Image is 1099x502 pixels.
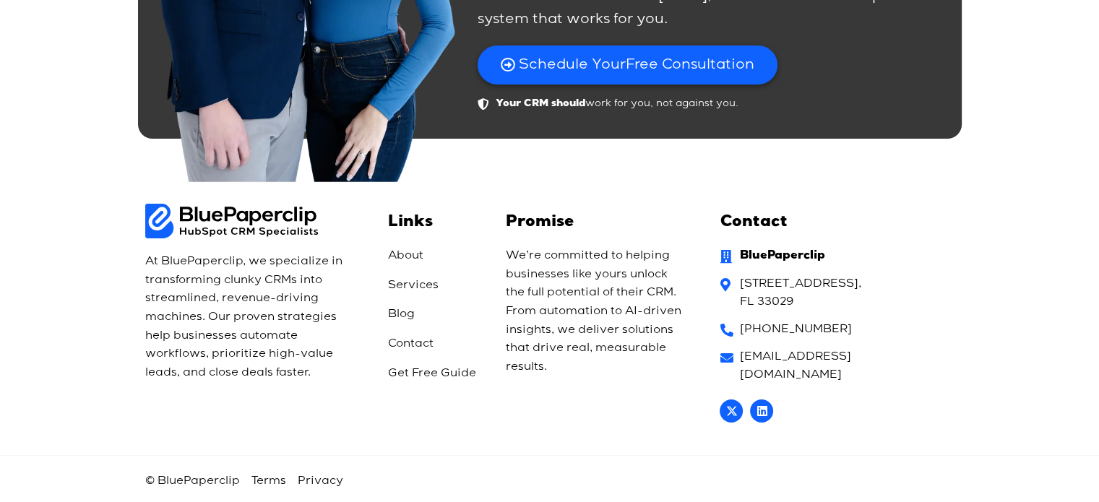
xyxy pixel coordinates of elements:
img: BluePaperClip Logo black [145,204,319,238]
strong: BluePaperclip [740,251,825,262]
span: [EMAIL_ADDRESS][DOMAIN_NAME] [736,348,951,385]
span: Get Free Guide [388,365,476,384]
span: Free Consultation [519,56,754,74]
a: Services [388,277,484,295]
p: We’re committed to helping businesses like yours unlock the full potential of their CRM. From aut... [506,247,687,376]
a: Contact [388,335,484,354]
span: [PHONE_NUMBER] [736,321,852,339]
a: Privacy [298,474,343,489]
a: Blog [388,306,484,324]
span: work for you, not against you. [492,95,738,112]
a: [EMAIL_ADDRESS][DOMAIN_NAME] [720,348,950,385]
span: Contact [388,335,434,354]
h2: Contact [720,214,950,233]
b: Your CRM should [496,99,585,109]
span: © BluePaperclip [145,474,240,489]
h4: Links [388,214,484,233]
a: [PHONE_NUMBER] [720,321,950,339]
span: About [388,247,423,266]
a: Terms [251,474,286,489]
h2: Promise [506,214,687,233]
a: Schedule YourFree Consultation [478,46,777,85]
span: [STREET_ADDRESS], FL 33029 [736,275,861,312]
span: Services [388,277,439,295]
p: At BluePaperclip, we specialize in transforming clunky CRMs into streamlined, revenue-driving mac... [145,253,356,382]
span: Schedule Your [519,58,626,72]
a: About [388,247,484,266]
a: Get Free Guide [388,365,484,384]
span: Blog [388,306,415,324]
